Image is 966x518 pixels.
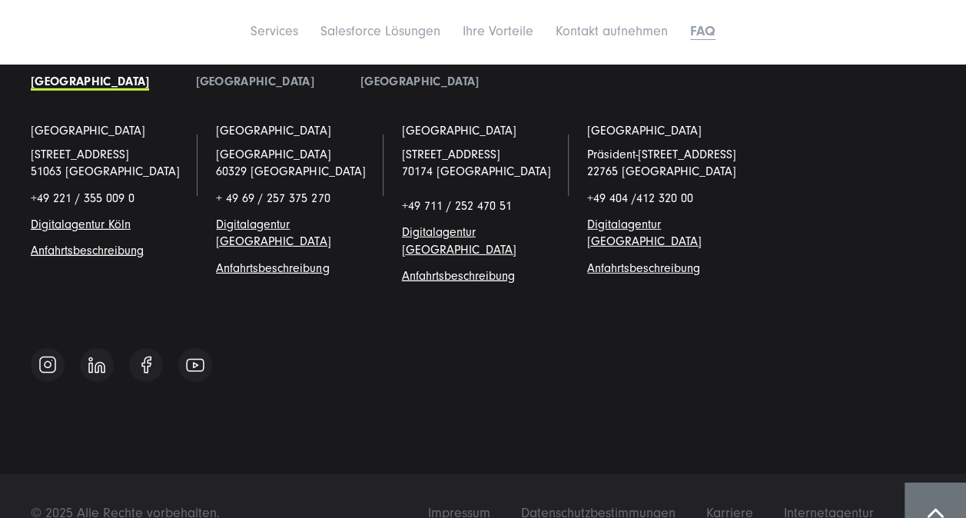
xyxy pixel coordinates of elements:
[216,148,330,161] span: [GEOGRAPHIC_DATA]
[402,225,516,256] a: Digitalagentur [GEOGRAPHIC_DATA]
[587,217,702,248] a: Digitalagentur [GEOGRAPHIC_DATA]
[38,355,57,374] img: Follow us on Instagram
[186,358,204,372] img: Follow us on Youtube
[31,75,149,88] a: [GEOGRAPHIC_DATA]
[251,23,298,39] a: Services
[587,191,693,205] span: +49 404 /
[402,148,500,161] a: [STREET_ADDRESS]
[216,122,330,139] a: [GEOGRAPHIC_DATA]
[216,261,322,275] a: Anfahrtsbeschreibun
[320,23,440,39] a: Salesforce Lösungen
[31,190,193,207] p: +49 221 / 355 009 0
[216,191,330,205] span: + 49 69 / 257 375 270
[195,75,314,88] a: [GEOGRAPHIC_DATA]
[587,261,700,275] a: Anfahrtsbeschreibung
[31,217,124,231] a: Digitalagentur Köl
[216,261,329,275] span: g
[31,122,145,139] a: [GEOGRAPHIC_DATA]
[402,164,551,178] a: 70174 [GEOGRAPHIC_DATA]
[690,23,715,39] a: FAQ
[402,269,515,283] a: Anfahrtsbeschreibung
[556,23,668,39] a: Kontakt aufnehmen
[402,199,512,213] span: +49 711 / 252 470 51
[141,356,151,374] img: Follow us on Facebook
[216,164,365,178] a: 60329 [GEOGRAPHIC_DATA]
[587,122,702,139] a: [GEOGRAPHIC_DATA]
[88,357,105,374] img: Follow us on Linkedin
[463,23,533,39] a: Ihre Vorteile
[31,244,144,257] a: Anfahrtsbeschreibung
[402,122,516,139] a: [GEOGRAPHIC_DATA]
[216,217,330,248] a: Digitalagentur [GEOGRAPHIC_DATA]
[360,75,479,88] a: [GEOGRAPHIC_DATA]
[636,191,693,205] span: 412 320 00
[31,164,180,178] a: 51063 [GEOGRAPHIC_DATA]
[587,146,749,181] p: Präsident-[STREET_ADDRESS] 22765 [GEOGRAPHIC_DATA]
[124,217,131,231] a: n
[31,148,129,161] a: [STREET_ADDRESS]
